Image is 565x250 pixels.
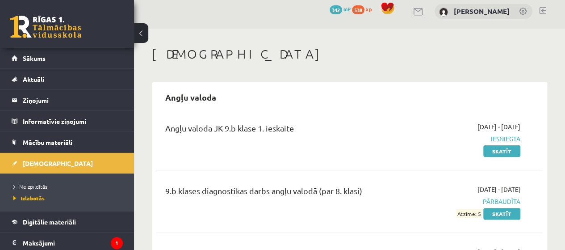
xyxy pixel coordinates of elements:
div: Angļu valoda JK 9.b klase 1. ieskaite [165,122,398,139]
span: 538 [352,5,364,14]
span: [DATE] - [DATE] [477,185,520,194]
i: 1 [111,237,123,249]
span: [DATE] - [DATE] [477,122,520,131]
span: 342 [330,5,342,14]
a: Sākums [12,48,123,68]
span: Digitālie materiāli [23,218,76,226]
a: [PERSON_NAME] [454,7,510,16]
span: Neizpildītās [13,183,47,190]
span: Izlabotās [13,195,45,202]
span: Atzīme: 5 [456,209,482,218]
div: 9.b klases diagnostikas darbs angļu valodā (par 8. klasi) [165,185,398,201]
a: Skatīt [483,208,520,220]
a: Mācību materiāli [12,132,123,153]
span: Iesniegta [411,134,520,144]
legend: Informatīvie ziņojumi [23,111,123,131]
span: Pārbaudīta [411,197,520,206]
a: Rīgas 1. Tālmācības vidusskola [10,16,81,38]
a: Digitālie materiāli [12,212,123,232]
legend: Ziņojumi [23,90,123,110]
span: xp [366,5,372,13]
span: Sākums [23,54,46,62]
a: 538 xp [352,5,376,13]
a: 342 mP [330,5,351,13]
span: Mācību materiāli [23,138,72,146]
a: Izlabotās [13,194,125,202]
a: Ziņojumi [12,90,123,110]
img: Keita Tutina [439,8,448,17]
a: [DEMOGRAPHIC_DATA] [12,153,123,174]
span: mP [343,5,351,13]
span: [DEMOGRAPHIC_DATA] [23,159,93,167]
a: Informatīvie ziņojumi [12,111,123,131]
h2: Angļu valoda [156,87,225,108]
a: Skatīt [483,145,520,157]
h1: [DEMOGRAPHIC_DATA] [152,47,547,62]
span: Aktuāli [23,75,44,83]
a: Neizpildītās [13,182,125,191]
a: Aktuāli [12,69,123,89]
